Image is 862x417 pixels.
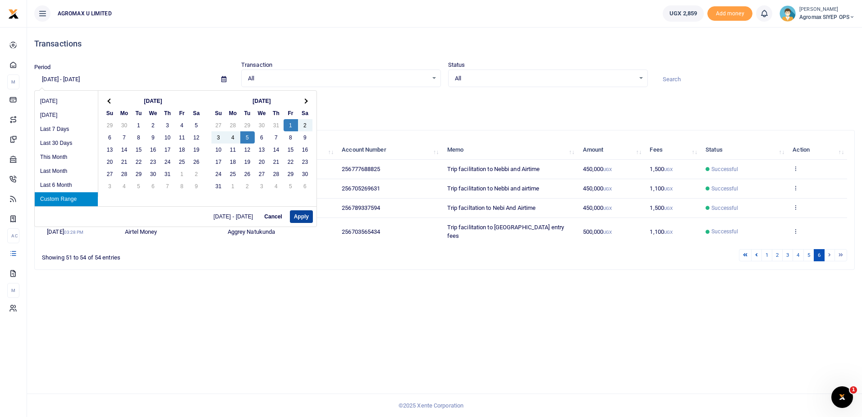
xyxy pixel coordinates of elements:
a: 5 [803,249,814,261]
span: 256777688825 [342,166,380,172]
td: 6 [103,131,117,144]
td: 29 [103,119,117,131]
span: Successful [711,204,738,212]
span: Successful [711,185,738,193]
th: Mo [117,107,132,119]
a: logo-small logo-large logo-large [8,10,19,17]
th: Th [160,107,175,119]
small: 03:28 PM [64,230,84,235]
span: Aggrey Natukunda [228,228,275,235]
td: 10 [211,144,226,156]
td: 4 [117,180,132,192]
span: 1 [850,386,857,394]
th: Fees: activate to sort column ascending [645,140,701,160]
td: 16 [298,144,312,156]
th: Action: activate to sort column ascending [788,140,847,160]
a: 2 [772,249,783,261]
td: 18 [175,144,189,156]
td: 2 [298,119,312,131]
td: 10 [160,131,175,144]
a: UGX 2,859 [663,5,704,22]
span: Trip facilitation to Nebbi and Airtime [447,166,540,172]
li: [DATE] [35,94,98,108]
td: 12 [189,131,204,144]
span: Add money [707,6,752,21]
td: 27 [255,168,269,180]
span: All [248,74,428,83]
th: Sa [298,107,312,119]
th: Sa [189,107,204,119]
li: M [7,283,19,298]
td: 6 [146,180,160,192]
iframe: Intercom live chat [831,386,853,408]
td: 6 [255,131,269,144]
small: UGX [603,206,612,211]
td: 22 [132,156,146,168]
td: 19 [240,156,255,168]
td: 13 [255,144,269,156]
td: 3 [103,180,117,192]
td: 19 [189,144,204,156]
li: This Month [35,150,98,164]
span: 450,000 [583,204,612,211]
td: 29 [240,119,255,131]
img: logo-small [8,9,19,19]
td: 23 [146,156,160,168]
small: UGX [603,230,612,235]
td: 26 [240,168,255,180]
td: 16 [146,144,160,156]
td: 4 [226,131,240,144]
td: 4 [269,180,284,192]
th: [DATE] [226,95,298,107]
td: 20 [103,156,117,168]
td: 8 [132,131,146,144]
span: 1,500 [650,204,673,211]
td: 1 [226,180,240,192]
small: UGX [603,186,612,191]
td: 23 [298,156,312,168]
td: 26 [189,156,204,168]
td: 3 [211,131,226,144]
li: Custom Range [35,192,98,206]
li: M [7,74,19,89]
span: 450,000 [583,185,612,192]
th: Mo [226,107,240,119]
span: Successful [711,165,738,173]
td: 27 [211,119,226,131]
td: 11 [226,144,240,156]
td: 7 [269,131,284,144]
td: 6 [298,180,312,192]
td: 30 [298,168,312,180]
td: 4 [175,119,189,131]
td: 17 [211,156,226,168]
span: [DATE] [47,228,83,235]
td: 8 [284,131,298,144]
td: 1 [132,119,146,131]
span: 256705269631 [342,185,380,192]
a: 6 [814,249,825,261]
li: Last Month [35,164,98,178]
td: 17 [160,144,175,156]
label: Transaction [241,60,272,69]
td: 3 [255,180,269,192]
th: We [255,107,269,119]
p: Download [34,98,855,107]
th: [DATE] [117,95,189,107]
small: UGX [664,186,673,191]
small: UGX [664,230,673,235]
td: 15 [132,144,146,156]
td: 31 [211,180,226,192]
span: Agromax SIYEP OPS [799,13,855,21]
td: 30 [117,119,132,131]
td: 27 [103,168,117,180]
td: 3 [160,119,175,131]
span: 450,000 [583,166,612,172]
th: Fr [284,107,298,119]
label: Status [448,60,465,69]
td: 14 [269,144,284,156]
a: 4 [793,249,803,261]
td: 28 [269,168,284,180]
td: 12 [240,144,255,156]
td: 1 [284,119,298,131]
td: 22 [284,156,298,168]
